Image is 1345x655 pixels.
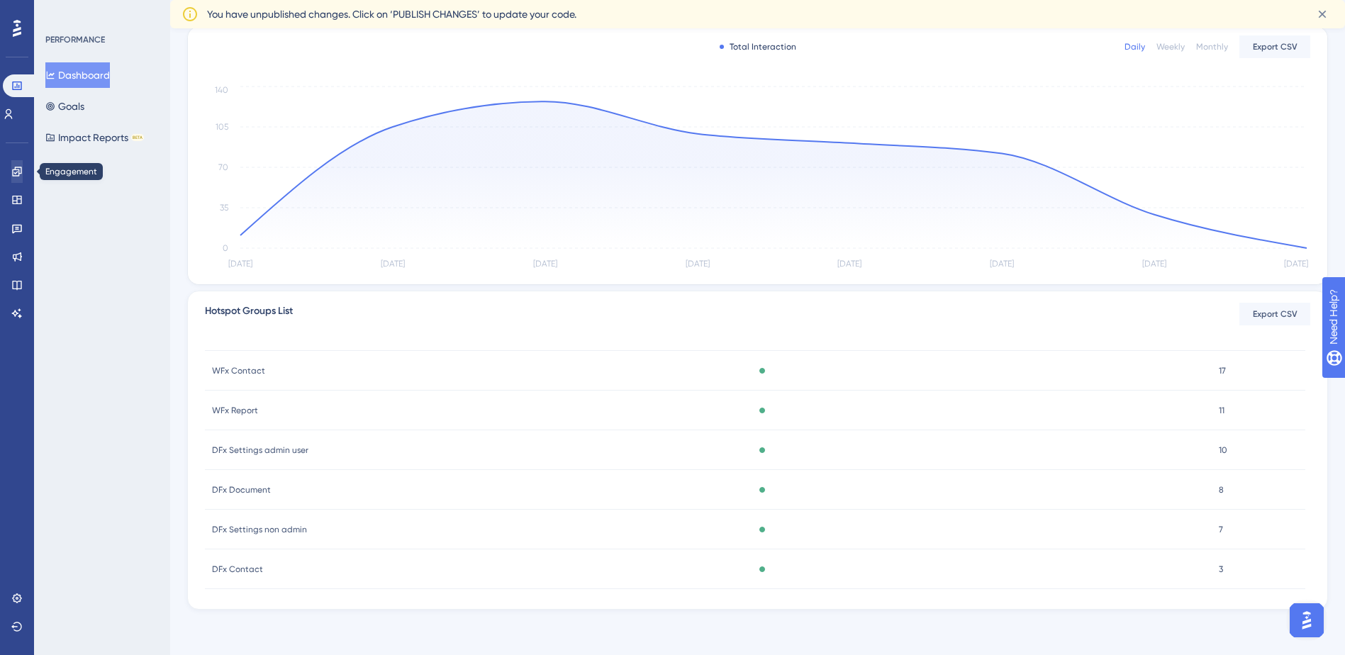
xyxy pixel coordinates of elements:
[212,564,263,575] span: DFx Contact
[212,524,307,535] span: DFx Settings non admin
[223,243,228,253] tspan: 0
[45,34,105,45] div: PERFORMANCE
[33,4,89,21] span: Need Help?
[381,259,405,269] tspan: [DATE]
[1196,41,1228,52] div: Monthly
[212,484,271,496] span: DFx Document
[1219,365,1226,376] span: 17
[207,6,576,23] span: You have unpublished changes. Click on ‘PUBLISH CHANGES’ to update your code.
[212,405,258,416] span: WFx Report
[212,365,265,376] span: WFx Contact
[1239,303,1310,325] button: Export CSV
[45,125,144,150] button: Impact ReportsBETA
[218,162,228,172] tspan: 70
[1219,484,1224,496] span: 8
[837,259,861,269] tspan: [DATE]
[220,203,228,213] tspan: 35
[1156,41,1185,52] div: Weekly
[228,259,252,269] tspan: [DATE]
[215,85,228,95] tspan: 140
[720,41,796,52] div: Total Interaction
[533,259,557,269] tspan: [DATE]
[1142,259,1166,269] tspan: [DATE]
[1239,35,1310,58] button: Export CSV
[1124,41,1145,52] div: Daily
[1219,524,1223,535] span: 7
[1219,444,1227,456] span: 10
[1219,405,1224,416] span: 11
[1219,564,1223,575] span: 3
[990,259,1014,269] tspan: [DATE]
[45,62,110,88] button: Dashboard
[1253,41,1297,52] span: Export CSV
[205,303,293,325] span: Hotspot Groups List
[131,134,144,141] div: BETA
[1284,259,1308,269] tspan: [DATE]
[686,259,710,269] tspan: [DATE]
[212,444,308,456] span: DFx Settings admin user
[45,94,84,119] button: Goals
[1285,599,1328,642] iframe: UserGuiding AI Assistant Launcher
[1253,308,1297,320] span: Export CSV
[216,122,228,132] tspan: 105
